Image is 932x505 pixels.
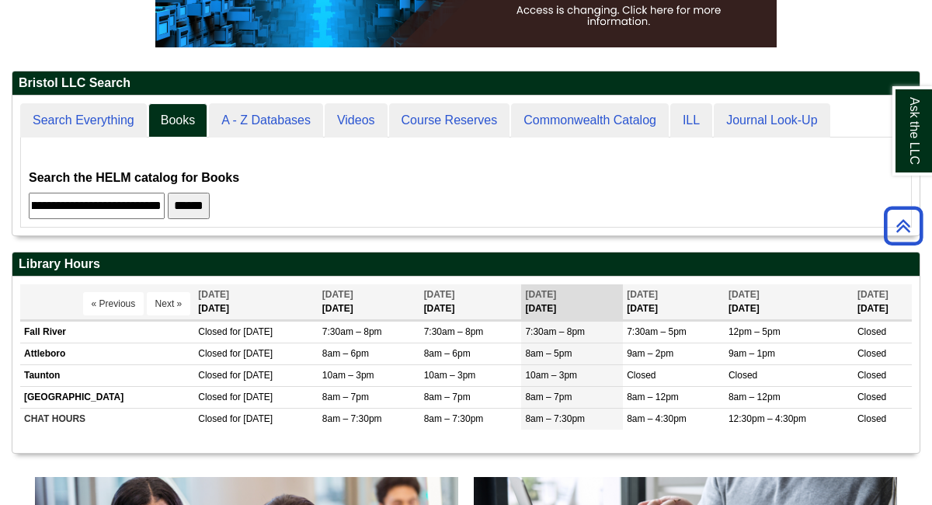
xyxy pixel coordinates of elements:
td: Fall River [20,321,194,343]
span: [DATE] [424,289,455,300]
a: Journal Look-Up [714,103,829,138]
span: 8am – 6pm [322,348,369,359]
div: Books [29,145,903,219]
span: [DATE] [857,289,889,300]
a: Course Reserves [389,103,510,138]
span: Closed [729,370,757,381]
span: 10am – 3pm [525,370,577,381]
span: Closed [857,370,886,381]
span: 8am – 12pm [729,392,781,402]
a: Back to Top [878,215,928,236]
span: 8am – 7pm [525,392,572,402]
button: Next » [147,292,191,315]
th: [DATE] [420,284,522,319]
span: 8am – 12pm [627,392,679,402]
span: Closed [198,413,227,424]
span: for [DATE] [230,413,273,424]
label: Search the HELM catalog for Books [29,167,239,189]
th: [DATE] [854,284,912,319]
span: [DATE] [525,289,556,300]
span: Closed [198,370,227,381]
span: 7:30am – 5pm [627,326,687,337]
h2: Library Hours [12,252,920,277]
span: 8am – 5pm [525,348,572,359]
span: 8am – 7pm [424,392,471,402]
a: ILL [670,103,712,138]
span: Closed [857,326,886,337]
span: Closed [857,413,886,424]
button: « Previous [83,292,144,315]
td: Taunton [20,364,194,386]
span: Closed [857,348,886,359]
th: [DATE] [318,284,420,319]
span: Closed [857,392,886,402]
th: [DATE] [623,284,725,319]
span: 8am – 4:30pm [627,413,687,424]
th: [DATE] [194,284,318,319]
span: 7:30am – 8pm [322,326,382,337]
span: for [DATE] [230,392,273,402]
span: [DATE] [729,289,760,300]
span: 12pm – 5pm [729,326,781,337]
a: Search Everything [20,103,147,138]
td: CHAT HOURS [20,409,194,430]
a: Books [148,103,207,138]
span: [DATE] [198,289,229,300]
span: [DATE] [322,289,353,300]
span: 8am – 7:30pm [424,413,484,424]
td: Attleboro [20,343,194,364]
a: A - Z Databases [209,103,323,138]
span: 8am – 7:30pm [322,413,382,424]
span: [DATE] [627,289,658,300]
span: for [DATE] [230,326,273,337]
a: Videos [325,103,388,138]
span: 8am – 6pm [424,348,471,359]
span: 8am – 7:30pm [525,413,585,424]
span: 12:30pm – 4:30pm [729,413,806,424]
span: Closed [627,370,656,381]
span: 8am – 7pm [322,392,369,402]
span: for [DATE] [230,348,273,359]
span: 10am – 3pm [322,370,374,381]
span: 9am – 2pm [627,348,673,359]
span: Closed [198,392,227,402]
span: Closed [198,348,227,359]
a: Commonwealth Catalog [511,103,669,138]
th: [DATE] [521,284,623,319]
td: [GEOGRAPHIC_DATA] [20,387,194,409]
span: 9am – 1pm [729,348,775,359]
th: [DATE] [725,284,854,319]
span: 10am – 3pm [424,370,476,381]
span: for [DATE] [230,370,273,381]
span: 7:30am – 8pm [424,326,484,337]
span: Closed [198,326,227,337]
h2: Bristol LLC Search [12,71,920,96]
span: 7:30am – 8pm [525,326,585,337]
